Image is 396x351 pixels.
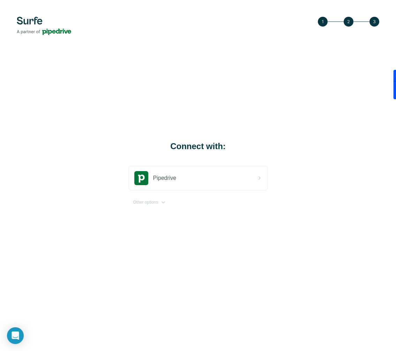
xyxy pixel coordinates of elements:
img: Surfe's logo [17,17,71,35]
h1: Connect with: [128,141,268,152]
img: pipedrive's logo [134,171,148,185]
img: Step 3 [318,17,379,27]
span: Other options [133,199,158,205]
span: Pipedrive [153,174,177,182]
